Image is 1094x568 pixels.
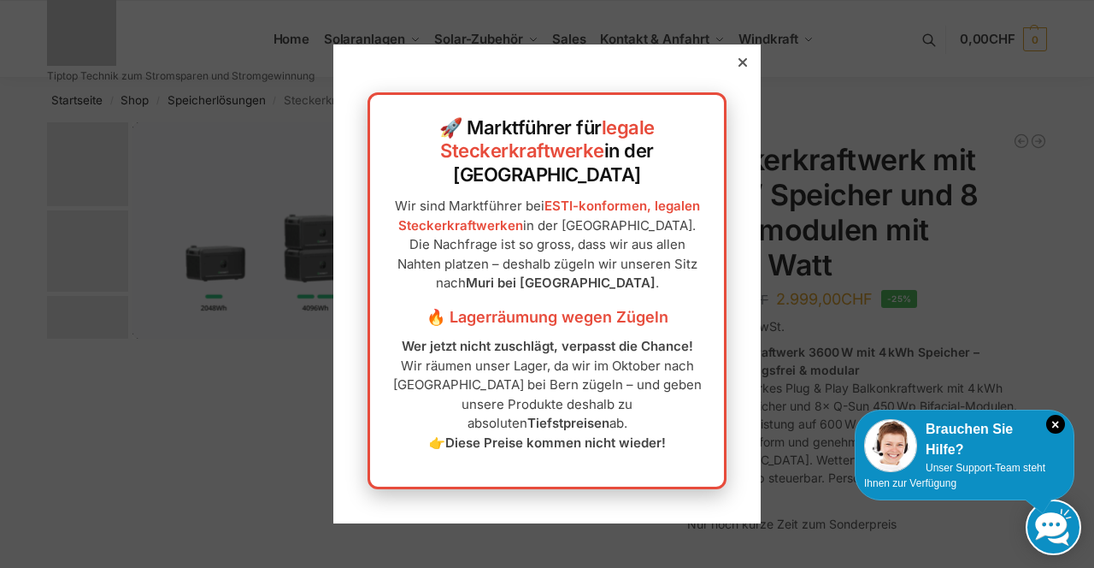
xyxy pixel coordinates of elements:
a: legale Steckerkraftwerke [440,116,655,163]
img: Customer service [864,419,917,472]
strong: Diese Preise kommen nicht wieder! [445,435,666,451]
p: Wir sind Marktführer bei in der [GEOGRAPHIC_DATA]. Die Nachfrage ist so gross, dass wir aus allen... [387,197,707,293]
a: ESTI-konformen, legalen Steckerkraftwerken [398,198,700,234]
h2: 🚀 Marktführer für in der [GEOGRAPHIC_DATA] [387,116,707,187]
strong: Wer jetzt nicht zuschlägt, verpasst die Chance! [402,338,693,354]
div: Brauchen Sie Hilfe? [864,419,1065,460]
p: Wir räumen unser Lager, da wir im Oktober nach [GEOGRAPHIC_DATA] bei Bern zügeln – und geben unse... [387,337,707,453]
strong: Muri bei [GEOGRAPHIC_DATA] [466,275,656,291]
span: Unser Support-Team steht Ihnen zur Verfügung [864,462,1045,489]
strong: Tiefstpreisen [527,415,609,431]
h3: 🔥 Lagerräumung wegen Zügeln [387,306,707,328]
i: Schließen [1046,415,1065,434]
